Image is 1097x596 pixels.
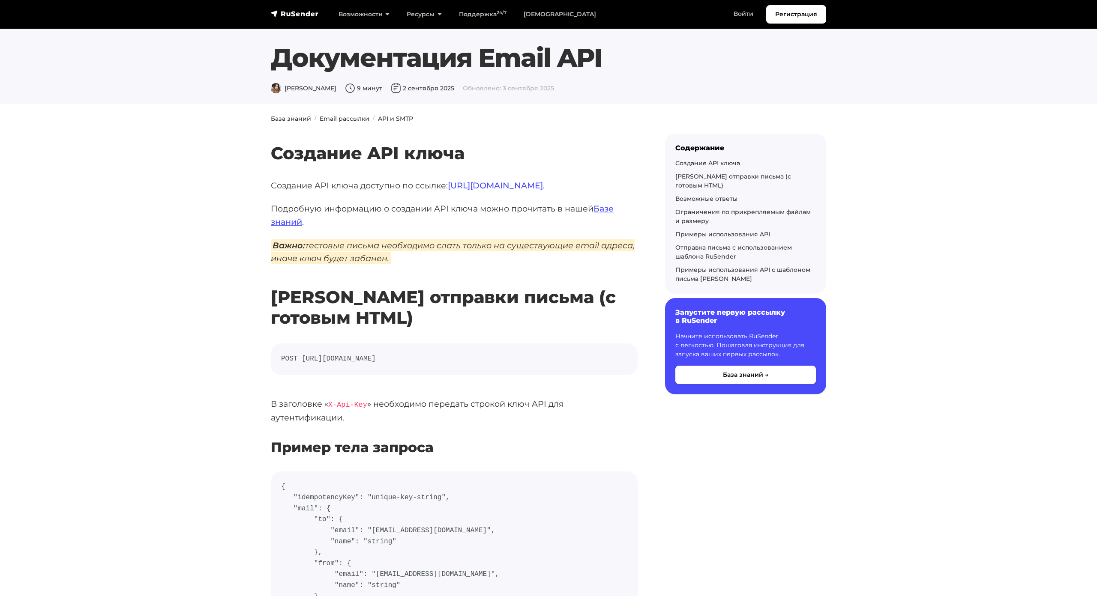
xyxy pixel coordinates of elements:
span: 9 минут [345,84,382,92]
a: [DEMOGRAPHIC_DATA] [515,6,605,23]
h2: Создание API ключа [271,118,638,164]
span: [PERSON_NAME] [271,84,336,92]
a: Возможные ответы [675,195,737,203]
a: Запустите первую рассылку в RuSender Начните использовать RuSender с легкостью. Пошаговая инструк... [665,298,826,394]
h3: Пример тела запроса [271,439,638,456]
a: API и SMTP [378,115,413,122]
a: Возможности [330,6,398,23]
p: В заголовке « » необходимо передать строкой ключ API для аутентификации. [271,397,638,424]
a: Поддержка24/7 [450,6,515,23]
img: Время чтения [345,83,355,93]
img: RuSender [271,9,319,18]
img: Дата публикации [391,83,401,93]
a: Создание API ключа [675,159,740,167]
p: Подробную информацию о создании API ключа можно прочитать в нашей . [271,202,638,228]
code: X-Api-Key [328,401,367,409]
a: Регистрация [766,5,826,24]
div: Содержание [675,144,816,152]
h2: [PERSON_NAME] отправки письма (с готовым HTML) [271,262,638,328]
nav: breadcrumb [266,114,831,123]
code: POST [URL][DOMAIN_NAME] [281,354,627,365]
a: [URL][DOMAIN_NAME] [448,180,543,191]
a: Примеры использования API с шаблоном письма [PERSON_NAME] [675,266,810,283]
strong: Важно: [273,240,305,250]
a: Ресурсы [398,6,450,23]
h1: Документация Email API [271,42,826,73]
p: Начните использовать RuSender с легкостью. Пошаговая инструкция для запуска ваших первых рассылок. [675,332,816,359]
a: [PERSON_NAME] отправки письма (с готовым HTML) [675,173,791,189]
span: Обновлено: 3 сентября 2025 [463,84,554,92]
a: Ограничения по прикрепляемым файлам и размеру [675,208,811,225]
a: Базе знаний [271,203,614,227]
p: Создание API ключа доступно по ссылке: . [271,179,638,192]
button: База знаний → [675,366,816,384]
a: Войти [725,5,762,23]
a: Отправка письма с использованием шаблона RuSender [675,244,792,260]
sup: 24/7 [497,10,507,15]
em: тестовые письма необходимо слать только на существующие email адреса, иначе ключ будет забанен. [271,239,635,265]
span: 2 сентября 2025 [391,84,454,92]
a: Примеры использования API [675,230,770,238]
h6: Запустите первую рассылку в RuSender [675,308,816,325]
a: Email рассылки [320,115,369,122]
a: База знаний [271,115,311,122]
